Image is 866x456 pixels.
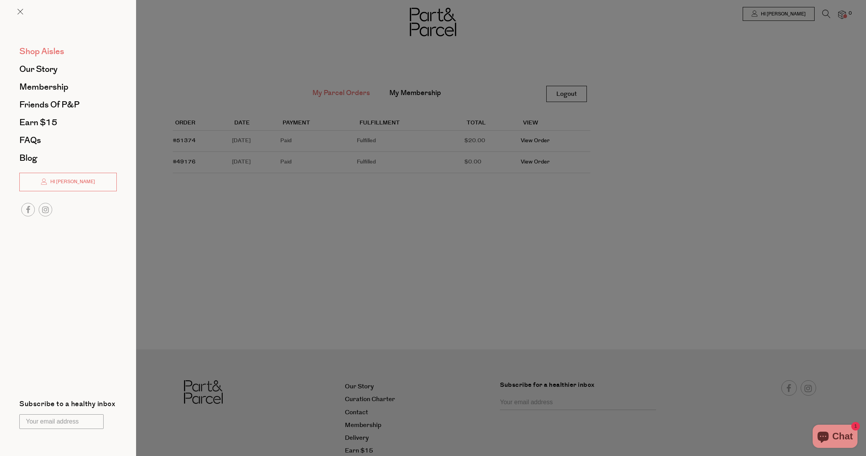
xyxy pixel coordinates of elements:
label: Subscribe to a healthy inbox [19,401,115,410]
span: Earn $15 [19,116,57,129]
inbox-online-store-chat: Shopify online store chat [810,425,860,450]
span: Friends of P&P [19,99,80,111]
a: Our Story [19,65,117,73]
span: Membership [19,81,68,93]
span: Our Story [19,63,58,75]
span: FAQs [19,134,41,146]
a: Blog [19,154,117,162]
span: Blog [19,152,37,164]
span: Shop Aisles [19,45,64,58]
span: Hi [PERSON_NAME] [48,179,95,185]
a: FAQs [19,136,117,145]
a: Membership [19,83,117,91]
input: Your email address [19,414,104,429]
a: Shop Aisles [19,47,117,56]
a: Hi [PERSON_NAME] [19,173,117,191]
a: Friends of P&P [19,100,117,109]
a: Earn $15 [19,118,117,127]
